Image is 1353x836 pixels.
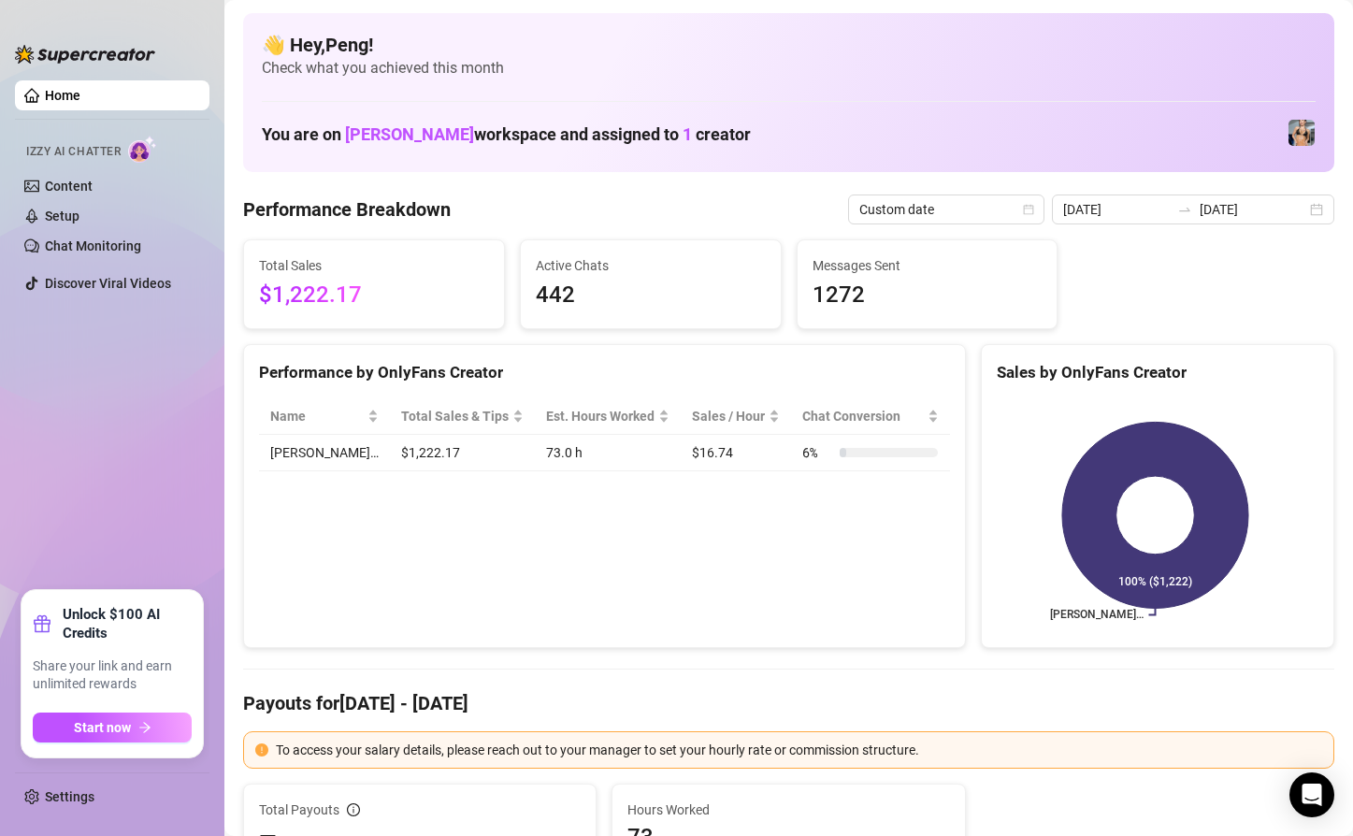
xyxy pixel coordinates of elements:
td: 73.0 h [535,435,681,471]
div: Open Intercom Messenger [1289,772,1334,817]
td: [PERSON_NAME]… [259,435,390,471]
span: to [1177,202,1192,217]
span: gift [33,614,51,633]
span: Total Payouts [259,800,339,820]
span: $1,222.17 [259,278,489,313]
span: calendar [1023,204,1034,215]
span: [PERSON_NAME] [345,124,474,144]
a: Setup [45,209,79,223]
span: Check what you achieved this month [262,58,1316,79]
div: Performance by OnlyFans Creator [259,360,950,385]
span: 1 [683,124,692,144]
text: [PERSON_NAME]… [1049,609,1143,622]
span: Total Sales [259,255,489,276]
span: Sales / Hour [692,406,765,426]
span: exclamation-circle [255,743,268,757]
span: 1272 [813,278,1043,313]
a: Home [45,88,80,103]
a: Discover Viral Videos [45,276,171,291]
img: logo-BBDzfeDw.svg [15,45,155,64]
th: Chat Conversion [791,398,949,435]
img: AI Chatter [128,136,157,163]
span: Messages Sent [813,255,1043,276]
a: Chat Monitoring [45,238,141,253]
span: Custom date [859,195,1033,223]
span: Chat Conversion [802,406,923,426]
td: $1,222.17 [390,435,535,471]
th: Sales / Hour [681,398,791,435]
a: Settings [45,789,94,804]
span: swap-right [1177,202,1192,217]
th: Name [259,398,390,435]
span: 6 % [802,442,832,463]
input: End date [1200,199,1306,220]
input: Start date [1063,199,1170,220]
h4: 👋 Hey, Peng ! [262,32,1316,58]
th: Total Sales & Tips [390,398,535,435]
span: 442 [536,278,766,313]
span: Name [270,406,364,426]
h1: You are on workspace and assigned to creator [262,124,751,145]
span: Active Chats [536,255,766,276]
img: Veronica [1288,120,1315,146]
span: arrow-right [138,721,151,734]
span: Start now [74,720,131,735]
span: Total Sales & Tips [401,406,509,426]
div: Sales by OnlyFans Creator [997,360,1318,385]
strong: Unlock $100 AI Credits [63,605,192,642]
span: Share your link and earn unlimited rewards [33,657,192,694]
a: Content [45,179,93,194]
h4: Performance Breakdown [243,196,451,223]
td: $16.74 [681,435,791,471]
span: Hours Worked [627,800,949,820]
h4: Payouts for [DATE] - [DATE] [243,690,1334,716]
button: Start nowarrow-right [33,713,192,742]
span: Izzy AI Chatter [26,143,121,161]
div: To access your salary details, please reach out to your manager to set your hourly rate or commis... [276,740,1322,760]
span: info-circle [347,803,360,816]
div: Est. Hours Worked [546,406,655,426]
